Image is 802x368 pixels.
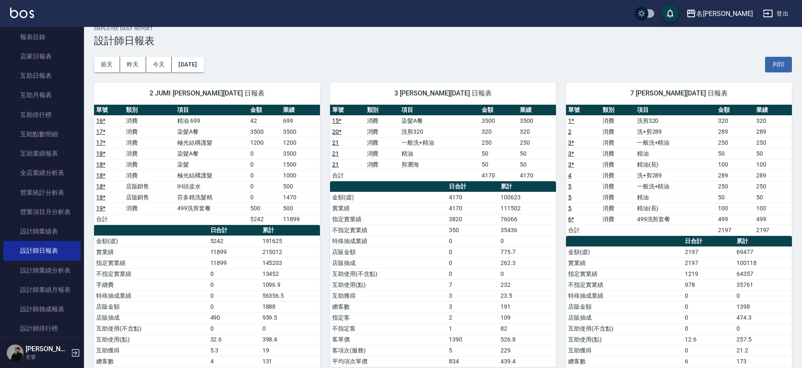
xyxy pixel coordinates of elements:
[600,105,635,116] th: 類別
[330,356,447,367] td: 平均項次單價
[365,105,400,116] th: 類別
[600,170,635,181] td: 消費
[447,301,498,312] td: 3
[447,356,498,367] td: 834
[281,105,320,116] th: 業績
[175,126,248,137] td: 染髮A餐
[734,301,792,312] td: 1398
[683,312,734,323] td: 0
[498,181,556,192] th: 累計
[248,192,281,203] td: 0
[683,323,734,334] td: 0
[480,159,518,170] td: 50
[754,105,792,116] th: 業績
[260,345,320,356] td: 19
[208,290,260,301] td: 0
[566,279,683,290] td: 不指定實業績
[635,203,716,214] td: 精油(長)
[3,27,81,47] a: 報表目錄
[754,137,792,148] td: 250
[281,159,320,170] td: 1500
[3,124,81,144] a: 互助點數明細
[260,279,320,290] td: 1096.9
[94,214,124,225] td: 合計
[281,137,320,148] td: 1200
[281,192,320,203] td: 1470
[765,57,792,72] button: 列印
[248,170,281,181] td: 0
[124,137,176,148] td: 消費
[175,159,248,170] td: 染髮
[3,241,81,260] a: 設計師日報表
[208,334,260,345] td: 32.6
[635,214,716,225] td: 499洗剪套餐
[10,8,34,18] img: Logo
[3,85,81,105] a: 互助月報表
[447,203,498,214] td: 4170
[260,290,320,301] td: 56356.5
[175,181,248,192] td: IH頭皮水
[330,214,447,225] td: 指定實業績
[754,115,792,126] td: 320
[683,268,734,279] td: 1219
[124,105,176,116] th: 類別
[683,5,756,22] button: 名[PERSON_NAME]
[635,148,716,159] td: 精油
[754,225,792,236] td: 2197
[3,105,81,124] a: 互助排行榜
[498,323,556,334] td: 82
[635,105,716,116] th: 項目
[281,170,320,181] td: 1000
[399,159,480,170] td: 剪瀏海
[3,280,81,299] a: 設計師業績月報表
[365,159,400,170] td: 消費
[480,115,518,126] td: 3500
[635,137,716,148] td: 一般洗+精油
[340,89,546,98] span: 3 [PERSON_NAME][DATE] 日報表
[260,246,320,257] td: 215012
[124,170,176,181] td: 消費
[94,26,792,32] h2: Employee Daily Report
[3,299,81,319] a: 設計師抽成報表
[208,356,260,367] td: 4
[760,6,792,21] button: 登出
[330,301,447,312] td: 總客數
[281,203,320,214] td: 500
[635,115,716,126] td: 洗剪320
[734,334,792,345] td: 257.5
[208,236,260,246] td: 5242
[330,170,365,181] td: 合計
[734,246,792,257] td: 69477
[208,345,260,356] td: 5.3
[716,159,754,170] td: 100
[208,323,260,334] td: 0
[447,312,498,323] td: 2
[498,345,556,356] td: 229
[332,150,339,157] a: 21
[754,203,792,214] td: 100
[716,181,754,192] td: 250
[568,205,571,212] a: 5
[600,214,635,225] td: 消費
[332,139,339,146] a: 21
[498,214,556,225] td: 76066
[248,137,281,148] td: 1200
[175,203,248,214] td: 499洗剪套餐
[330,246,447,257] td: 店販金額
[330,203,447,214] td: 實業績
[94,345,208,356] td: 互助獲得
[248,126,281,137] td: 3500
[716,115,754,126] td: 320
[683,257,734,268] td: 2197
[498,312,556,323] td: 109
[447,345,498,356] td: 5
[104,89,310,98] span: 2 JUMI [PERSON_NAME][DATE] 日報表
[566,105,792,236] table: a dense table
[566,312,683,323] td: 店販抽成
[330,334,447,345] td: 客單價
[330,323,447,334] td: 不指定客
[330,105,556,181] table: a dense table
[94,105,320,225] table: a dense table
[600,137,635,148] td: 消費
[260,225,320,236] th: 累計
